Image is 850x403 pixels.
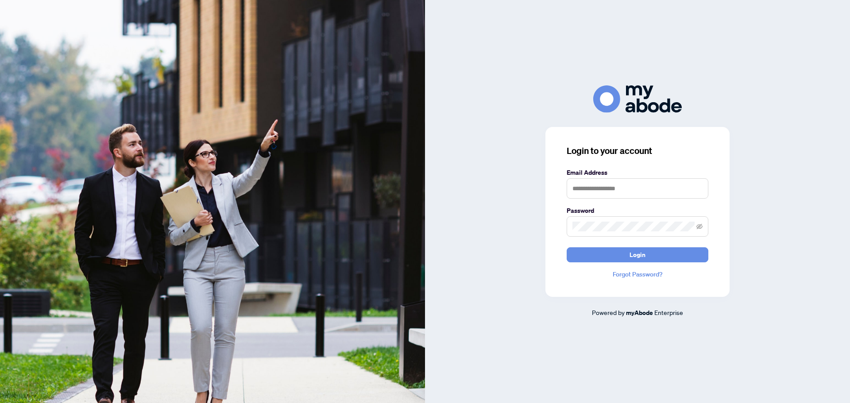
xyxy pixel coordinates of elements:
[592,308,625,316] span: Powered by
[696,223,703,230] span: eye-invisible
[626,308,653,318] a: myAbode
[567,168,708,177] label: Email Address
[567,247,708,262] button: Login
[567,206,708,215] label: Password
[654,308,683,316] span: Enterprise
[567,269,708,279] a: Forgot Password?
[593,85,682,112] img: ma-logo
[630,248,645,262] span: Login
[567,145,708,157] h3: Login to your account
